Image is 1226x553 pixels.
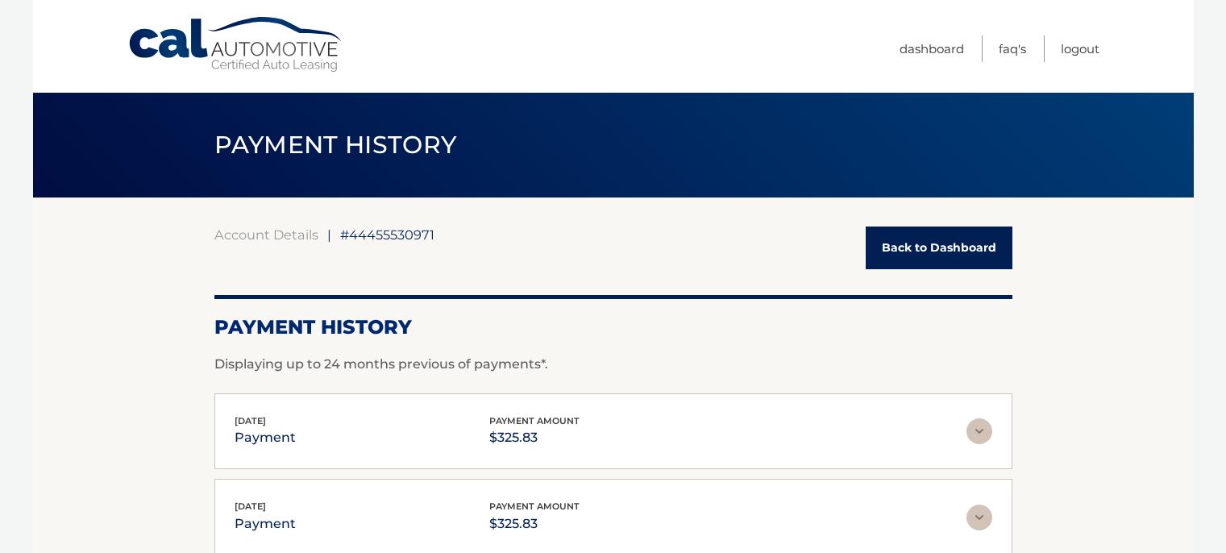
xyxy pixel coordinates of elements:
[214,227,318,243] a: Account Details
[489,415,580,426] span: payment amount
[1061,35,1099,62] a: Logout
[866,227,1012,269] a: Back to Dashboard
[127,16,345,73] a: Cal Automotive
[214,130,457,160] span: PAYMENT HISTORY
[489,426,580,449] p: $325.83
[966,505,992,530] img: accordion-rest.svg
[900,35,964,62] a: Dashboard
[489,501,580,512] span: payment amount
[235,426,296,449] p: payment
[340,227,434,243] span: #44455530971
[327,227,331,243] span: |
[489,513,580,535] p: $325.83
[214,355,1012,374] p: Displaying up to 24 months previous of payments*.
[999,35,1026,62] a: FAQ's
[235,501,266,512] span: [DATE]
[214,315,1012,339] h2: Payment History
[235,513,296,535] p: payment
[235,415,266,426] span: [DATE]
[966,418,992,444] img: accordion-rest.svg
